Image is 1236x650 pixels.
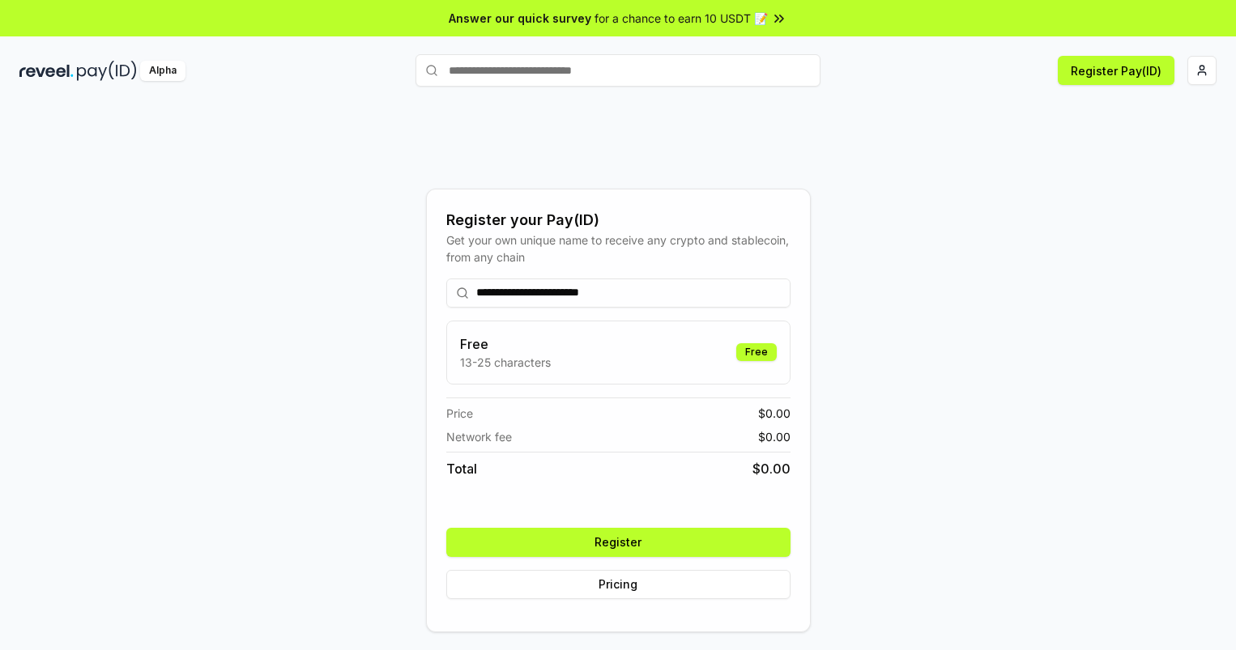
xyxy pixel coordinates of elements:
[758,405,791,422] span: $ 0.00
[140,61,185,81] div: Alpha
[736,343,777,361] div: Free
[752,459,791,478] span: $ 0.00
[449,10,591,27] span: Answer our quick survey
[446,232,791,266] div: Get your own unique name to receive any crypto and stablecoin, from any chain
[758,428,791,445] span: $ 0.00
[1058,56,1174,85] button: Register Pay(ID)
[446,570,791,599] button: Pricing
[460,354,551,371] p: 13-25 characters
[446,528,791,557] button: Register
[77,61,137,81] img: pay_id
[595,10,768,27] span: for a chance to earn 10 USDT 📝
[446,209,791,232] div: Register your Pay(ID)
[446,405,473,422] span: Price
[19,61,74,81] img: reveel_dark
[446,428,512,445] span: Network fee
[446,459,477,478] span: Total
[460,334,551,354] h3: Free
